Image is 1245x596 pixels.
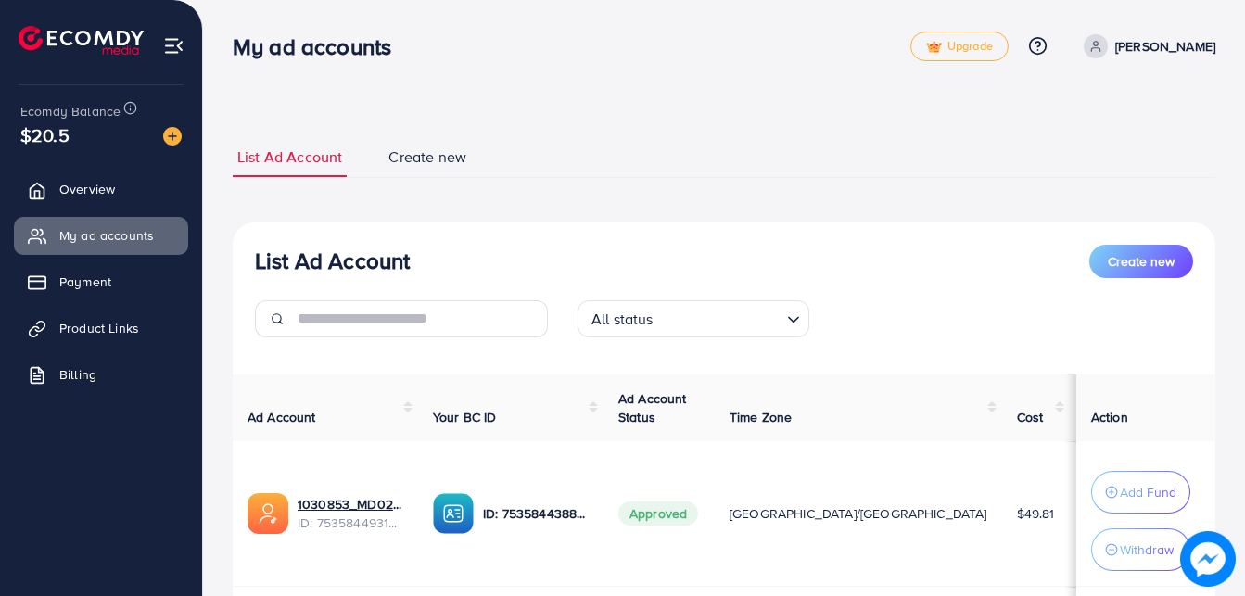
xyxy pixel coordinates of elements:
span: Your BC ID [433,408,497,426]
span: All status [588,306,657,333]
span: Upgrade [926,40,993,54]
span: Create new [1108,252,1175,271]
span: Approved [618,501,698,526]
p: Add Fund [1120,481,1176,503]
img: ic-ba-acc.ded83a64.svg [433,493,474,534]
a: Overview [14,171,188,208]
a: 1030853_MD02_1754575646032 [298,495,403,514]
a: Product Links [14,310,188,347]
a: tickUpgrade [910,32,1009,61]
h3: My ad accounts [233,33,406,60]
span: Ad Account [248,408,316,426]
button: Create new [1089,245,1193,278]
img: image [1183,534,1234,585]
a: [PERSON_NAME] [1076,34,1215,58]
span: [GEOGRAPHIC_DATA]/[GEOGRAPHIC_DATA] [730,504,987,523]
a: My ad accounts [14,217,188,254]
a: Billing [14,356,188,393]
span: Payment [59,273,111,291]
span: Cost [1017,408,1044,426]
p: ID: 7535844388979851265 [483,502,589,525]
img: ic-ads-acc.e4c84228.svg [248,493,288,534]
span: My ad accounts [59,226,154,245]
span: Product Links [59,319,139,337]
span: $49.81 [1017,504,1055,523]
button: Add Fund [1091,471,1190,514]
span: Action [1091,408,1128,426]
img: menu [163,35,184,57]
p: [PERSON_NAME] [1115,35,1215,57]
span: Ad Account Status [618,389,687,426]
span: List Ad Account [237,146,342,168]
img: logo [19,26,144,55]
img: image [163,127,182,146]
h3: List Ad Account [255,247,410,274]
a: Payment [14,263,188,300]
span: $20.5 [20,121,70,148]
span: Time Zone [730,408,792,426]
span: ID: 7535844931919904769 [298,514,403,532]
button: Withdraw [1091,528,1190,571]
span: Ecomdy Balance [20,102,121,120]
span: Create new [388,146,466,168]
span: Billing [59,365,96,384]
p: Withdraw [1120,539,1174,561]
div: <span class='underline'>1030853_MD02_1754575646032</span></br>7535844931919904769 [298,495,403,533]
span: Overview [59,180,115,198]
div: Search for option [578,300,809,337]
img: tick [926,41,942,54]
input: Search for option [659,302,780,333]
